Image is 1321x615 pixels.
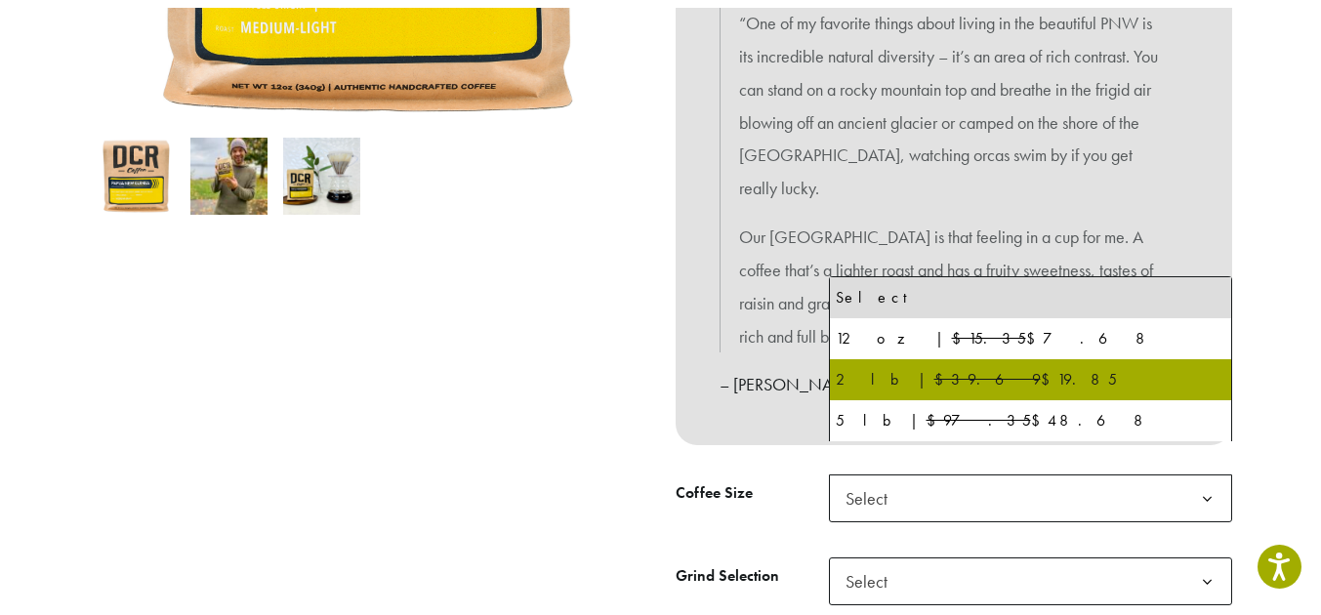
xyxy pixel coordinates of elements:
del: $15.35 [952,320,1026,341]
img: Papua New Guinea - Image 3 [283,130,360,207]
span: Select [838,554,907,593]
div: 2 lb | $19.85 [836,357,1225,387]
del: $39.69 [934,361,1041,382]
del: $97.35 [927,402,1031,423]
span: Select [829,550,1232,597]
span: Select [838,471,907,510]
div: 12 oz | $7.68 [836,316,1225,346]
div: 5 lb | $48.68 [836,398,1225,428]
img: Papua New Guinea - Image 2 [190,130,268,207]
p: Our [GEOGRAPHIC_DATA] is that feeling in a cup for me. A coffee that’s a lighter roast and has a ... [739,213,1169,345]
span: Select [829,467,1232,514]
label: Grind Selection [676,554,829,583]
p: – [PERSON_NAME], Delivery Driver [720,360,1188,393]
img: Papua New Guinea [98,130,175,207]
li: Select [830,269,1231,310]
label: Coffee Size [676,471,829,500]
